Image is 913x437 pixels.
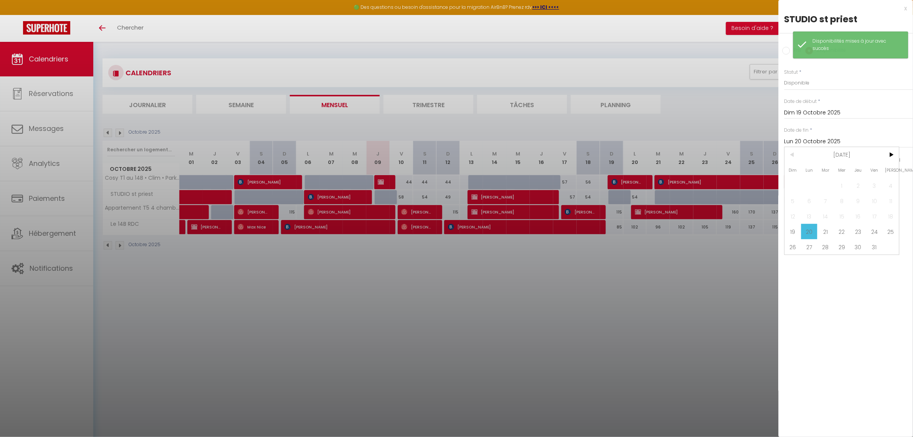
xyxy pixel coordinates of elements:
span: 11 [883,193,899,209]
span: Lun [801,162,818,178]
span: 24 [867,224,883,239]
span: 9 [850,193,867,209]
span: 22 [834,224,850,239]
span: 19 [785,224,801,239]
span: [DATE] [801,147,883,162]
span: 13 [801,209,818,224]
span: 4 [883,178,899,193]
div: Disponibilités mises à jour avec succès [813,38,900,52]
span: Mer [834,162,850,178]
span: 23 [850,224,867,239]
span: 18 [883,209,899,224]
span: 27 [801,239,818,255]
span: 14 [817,209,834,224]
span: 10 [867,193,883,209]
div: STUDIO st priest [784,13,907,25]
span: 16 [850,209,867,224]
span: 21 [817,224,834,239]
span: 15 [834,209,850,224]
span: 17 [867,209,883,224]
span: 8 [834,193,850,209]
span: Mar [817,162,834,178]
span: 3 [867,178,883,193]
span: 28 [817,239,834,255]
span: Dim [785,162,801,178]
span: 26 [785,239,801,255]
span: > [883,147,899,162]
div: x [779,4,907,13]
span: Jeu [850,162,867,178]
span: 7 [817,193,834,209]
span: 29 [834,239,850,255]
span: 25 [883,224,899,239]
span: < [785,147,801,162]
span: Ven [867,162,883,178]
span: 31 [867,239,883,255]
span: [PERSON_NAME] [883,162,899,178]
span: 5 [785,193,801,209]
label: Date de fin [784,127,809,134]
span: 12 [785,209,801,224]
span: 20 [801,224,818,239]
label: Date de début [784,98,817,105]
label: Statut [784,69,798,76]
span: 2 [850,178,867,193]
span: 1 [834,178,850,193]
span: 30 [850,239,867,255]
label: Prix [790,47,802,55]
span: 6 [801,193,818,209]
